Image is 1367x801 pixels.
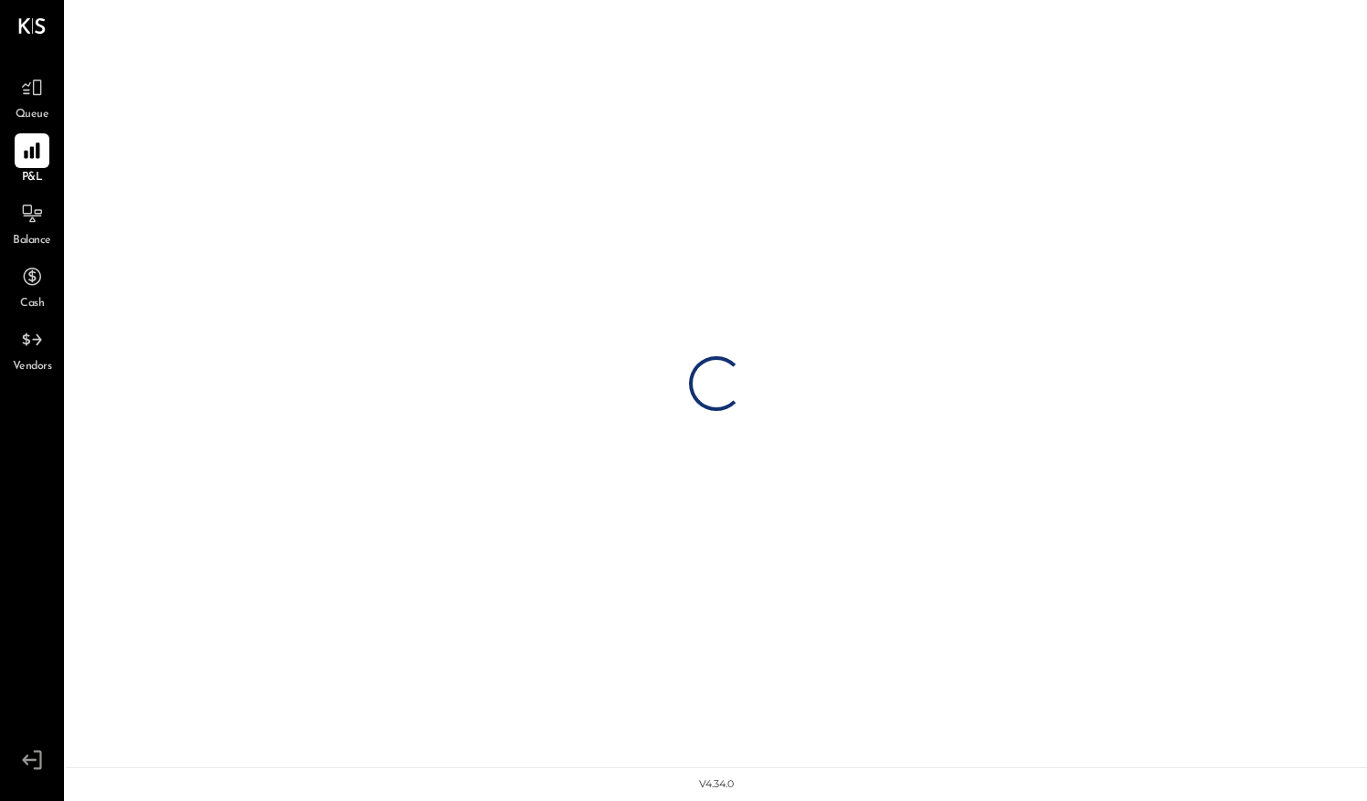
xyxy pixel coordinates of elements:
[22,170,43,186] span: P&L
[1,322,63,375] a: Vendors
[20,296,44,312] span: Cash
[1,259,63,312] a: Cash
[13,359,52,375] span: Vendors
[1,196,63,249] a: Balance
[16,107,49,123] span: Queue
[1,133,63,186] a: P&L
[1,70,63,123] a: Queue
[699,777,734,792] div: v 4.34.0
[13,233,51,249] span: Balance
